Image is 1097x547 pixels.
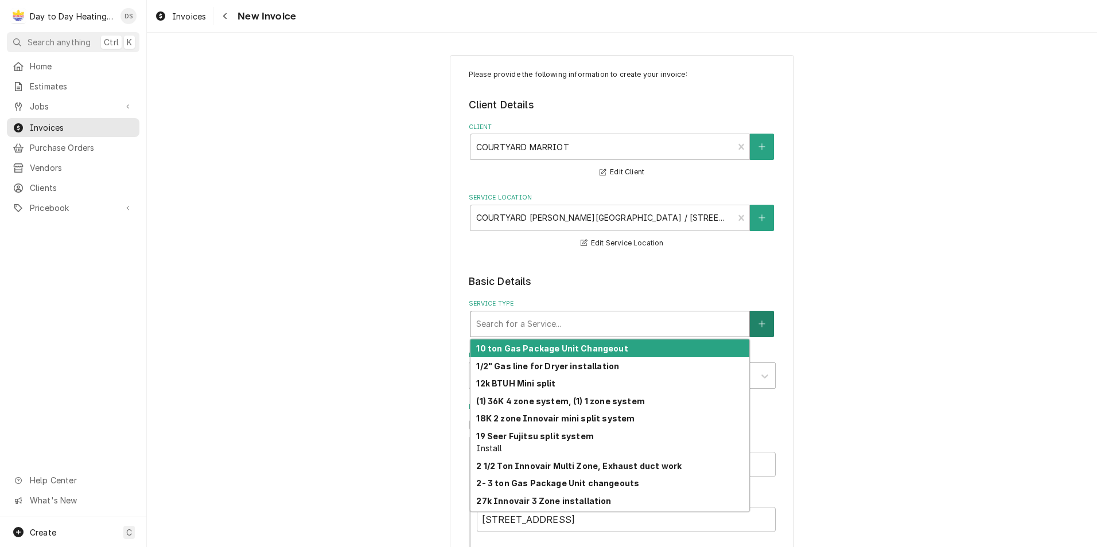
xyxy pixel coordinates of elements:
[750,205,774,231] button: Create New Location
[598,165,646,179] button: Edit Client
[7,491,139,510] a: Go to What's New
[758,214,765,222] svg: Create New Location
[476,396,644,406] strong: (1) 36K 4 zone system, (1) 1 zone system
[172,10,206,22] span: Invoices
[7,97,139,116] a: Go to Jobs
[469,351,776,360] label: Labels
[7,77,139,96] a: Estimates
[30,474,133,486] span: Help Center
[10,8,26,24] div: D
[7,57,139,76] a: Home
[469,274,776,289] legend: Basic Details
[476,361,619,371] strong: 1/2" Gas line for Dryer installation
[7,198,139,217] a: Go to Pricebook
[104,36,119,48] span: Ctrl
[469,193,776,250] div: Service Location
[476,478,639,488] strong: 2- 3 ton Gas Package Unit changeouts
[7,138,139,157] a: Purchase Orders
[126,526,132,538] span: C
[216,7,234,25] button: Navigate back
[469,193,776,202] label: Service Location
[234,9,296,24] span: New Invoice
[7,32,139,52] button: Search anythingCtrlK
[7,178,139,197] a: Clients
[30,494,133,506] span: What's New
[30,528,56,537] span: Create
[750,311,774,337] button: Create New Service
[10,8,26,24] div: Day to Day Heating and Cooling's Avatar
[30,60,134,72] span: Home
[28,36,91,48] span: Search anything
[469,69,776,80] p: Please provide the following information to create your invoice:
[758,320,765,328] svg: Create New Service
[7,471,139,490] a: Go to Help Center
[30,10,114,22] div: Day to Day Heating and Cooling
[127,36,132,48] span: K
[476,496,611,506] strong: 27k Innovair 3 Zone installation
[7,158,139,177] a: Vendors
[579,236,666,251] button: Edit Service Location
[476,378,555,388] strong: 12k BTUH Mini split
[469,351,776,388] div: Labels
[30,100,116,112] span: Jobs
[469,123,776,132] label: Client
[120,8,137,24] div: DS
[469,299,776,308] label: Service Type
[476,343,628,353] strong: 10 ton Gas Package Unit Changeout
[469,97,776,112] legend: Client Details
[30,182,134,194] span: Clients
[750,134,774,160] button: Create New Client
[30,162,134,174] span: Vendors
[30,80,134,92] span: Estimates
[758,143,765,151] svg: Create New Client
[30,202,116,214] span: Pricebook
[476,431,593,441] strong: 19 Seer Fujitsu split system
[476,413,635,423] strong: 18K 2 zone Innovair mini split system
[120,8,137,24] div: David Silvestre's Avatar
[476,443,502,453] span: Install
[469,123,776,179] div: Client
[469,299,776,337] div: Service Type
[30,122,134,134] span: Invoices
[30,142,134,154] span: Purchase Orders
[7,118,139,137] a: Invoices
[476,461,682,471] strong: 2 1/2 Ton Innovair Multi Zone, Exhaust duct work
[150,7,211,26] a: Invoices
[469,403,776,412] label: Billing Address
